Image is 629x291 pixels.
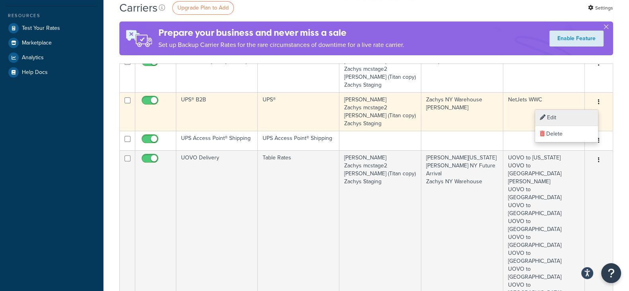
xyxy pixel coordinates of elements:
[588,2,613,14] a: Settings
[176,131,258,150] td: UPS Access Point® Shipping
[158,26,404,39] h4: Prepare your business and never miss a sale
[421,92,503,131] td: Zachys NY Warehouse [PERSON_NAME]
[6,21,97,35] a: Test Your Rates
[601,263,621,283] button: Open Resource Center
[6,50,97,65] a: Analytics
[535,110,598,126] a: Edit
[176,54,258,92] td: UPS® B2B - [DATE] Delivery
[535,126,598,142] a: Delete
[421,54,503,92] td: Zachys NY Warehouse
[549,31,604,47] a: Enable Feature
[6,12,97,19] div: Resources
[503,92,585,131] td: NetJets WWC
[6,36,97,50] a: Marketplace
[258,92,339,131] td: UPS®
[339,92,421,131] td: [PERSON_NAME] Zachys mcstage2 [PERSON_NAME] (Titan copy) Zachys Staging
[119,21,158,55] img: ad-rules-rateshop-fe6ec290ccb7230408bd80ed9643f0289d75e0ffd9eb532fc0e269fcd187b520.png
[22,69,48,76] span: Help Docs
[22,40,52,47] span: Marketplace
[22,25,60,32] span: Test Your Rates
[6,65,97,80] a: Help Docs
[177,4,229,12] span: Upgrade Plan to Add
[176,92,258,131] td: UPS® B2B
[22,54,44,61] span: Analytics
[172,1,234,15] a: Upgrade Plan to Add
[258,131,339,150] td: UPS Access Point® Shipping
[258,54,339,92] td: UPS®
[503,54,585,92] td: NetJets WWC
[339,54,421,92] td: [PERSON_NAME] Zachys mcstage2 [PERSON_NAME] (Titan copy) Zachys Staging
[158,39,404,50] p: Set up Backup Carrier Rates for the rare circumstances of downtime for a live rate carrier.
